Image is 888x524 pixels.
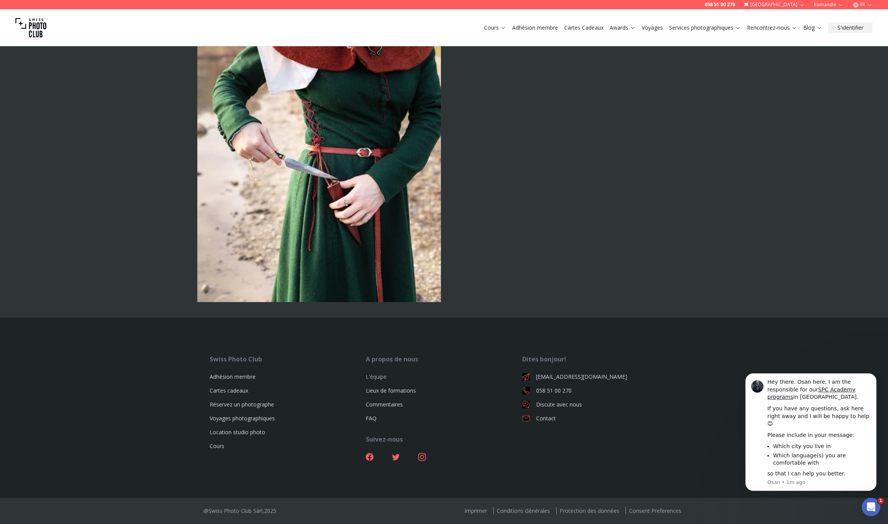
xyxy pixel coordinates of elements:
a: FAQ [366,415,377,422]
button: S'identifier [828,22,873,33]
a: Commentaires [366,401,403,408]
a: Discute avec nous [522,401,678,408]
a: 058 51 00 270 [705,2,735,8]
a: Location studio photo [210,428,265,436]
a: Awards [610,24,636,32]
iframe: Intercom notifications message [734,371,888,503]
a: Consent Preferences [626,507,684,514]
a: Services photographiques [669,24,741,32]
a: Protection des données [556,507,622,514]
span: 1 [878,498,884,504]
a: Lieux de formations [366,387,416,394]
a: Voyages [642,24,663,32]
a: L'équipe [366,373,387,380]
button: Blog [800,22,825,33]
a: Cours [484,24,506,32]
a: Cours [210,442,224,450]
a: [EMAIL_ADDRESS][DOMAIN_NAME] [522,373,678,381]
div: A propos de nous [366,354,522,364]
button: Rencontrez-nous [744,22,800,33]
a: Voyages photographiques [210,415,275,422]
div: Dites bonjour! [522,354,678,364]
a: Blog [803,24,822,32]
button: Cartes Cadeaux [561,22,607,33]
button: Services photographiques [666,22,744,33]
button: Awards [607,22,639,33]
a: Contact [522,415,678,422]
iframe: Intercom live chat [862,498,880,516]
button: Voyages [639,22,666,33]
a: Rencontrez-nous [747,24,797,32]
button: Adhésion membre [509,22,561,33]
a: Cartes Cadeaux [564,24,604,32]
a: Conditions Générales [493,507,553,514]
img: Swiss photo club [15,12,46,43]
div: @Swiss Photo Club Sàrl, 2025 [203,507,276,515]
button: Cours [481,22,509,33]
a: Cartes cadeaux [210,387,248,394]
a: Adhésion membre [512,24,558,32]
a: Imprimer [461,507,490,514]
a: 058 51 00 270 [522,387,678,395]
a: Réservez un photographe [210,401,274,408]
div: Swiss Photo Club [210,354,366,364]
a: Adhésion membre [210,373,256,380]
div: Suivez-nous [366,435,522,444]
